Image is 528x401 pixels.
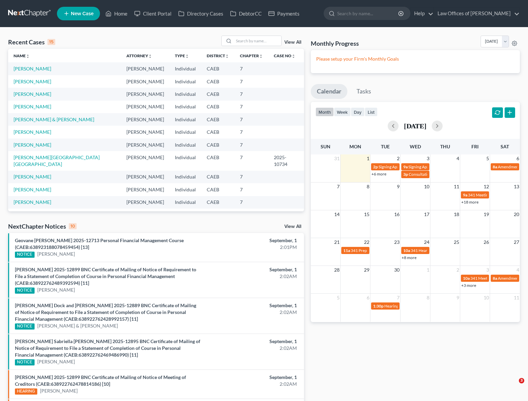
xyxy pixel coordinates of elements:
span: 19 [483,210,490,218]
i: unfold_more [26,54,30,58]
td: [PERSON_NAME] [121,209,169,221]
td: 7 [235,113,268,126]
span: Amendments: [498,164,523,169]
h2: [DATE] [404,122,426,129]
span: Fri [471,144,479,149]
a: Typeunfold_more [175,53,189,58]
a: Client Portal [131,7,175,20]
span: 8a [493,164,497,169]
a: +8 more [402,255,417,260]
a: [PERSON_NAME] Dock and [PERSON_NAME] 2025-12889 BNC Certificate of Mailing of Notice of Requireme... [15,302,196,322]
iframe: Intercom live chat [505,378,521,394]
div: NOTICE [15,323,35,330]
span: Amendments: [498,276,523,281]
span: 12 [483,183,490,191]
span: 7 [396,294,400,302]
span: 3 [486,266,490,274]
span: 30 [393,266,400,274]
div: September, 1 [207,338,297,345]
span: 2 [456,266,460,274]
span: 22 [363,238,370,246]
span: 3 [519,378,524,383]
span: 11 [453,183,460,191]
td: CAEB [201,171,235,183]
span: 16 [393,210,400,218]
a: Directory Cases [175,7,227,20]
span: 18 [453,210,460,218]
span: Sat [501,144,509,149]
a: [PERSON_NAME] Sabriella [PERSON_NAME] 2025-12895 BNC Certificate of Mailing of Notice of Requirem... [15,338,200,358]
td: CAEB [201,196,235,209]
span: 14 [333,210,340,218]
span: Signing Appointment for [PERSON_NAME] [379,164,454,169]
span: 10a [463,276,470,281]
td: CAEB [201,126,235,138]
a: Calendar [311,84,347,99]
a: [PERSON_NAME] [37,251,75,257]
span: 9a [463,192,467,197]
a: [PERSON_NAME] [37,287,75,293]
span: 31 [333,154,340,163]
span: New Case [71,11,94,16]
span: 24 [423,238,430,246]
span: 26 [483,238,490,246]
span: 17 [423,210,430,218]
a: +6 more [371,171,386,176]
div: 2:02AM [207,309,297,316]
div: 10 [69,223,77,229]
td: [PERSON_NAME] [121,88,169,100]
a: View All [284,40,301,45]
span: 21 [333,238,340,246]
td: 7 [235,151,268,170]
span: 3 [426,154,430,163]
span: 9 [396,183,400,191]
span: 29 [363,266,370,274]
span: 5 [336,294,340,302]
div: NOTICE [15,252,35,258]
td: Individual [169,62,201,75]
span: 7 [336,183,340,191]
td: CAEB [201,113,235,126]
a: [PERSON_NAME] [14,142,51,148]
span: Hearing for [PERSON_NAME] & [PERSON_NAME] [384,303,473,309]
td: 7 [235,88,268,100]
a: [PERSON_NAME] [14,174,51,180]
span: 9a [403,164,408,169]
td: Individual [169,209,201,221]
a: +18 more [461,199,479,205]
a: [PERSON_NAME] 2025-12899 BNC Certificate of Mailing of Notice of Meeting of Creditors (CAEB:63892... [15,374,186,387]
span: 10 [423,183,430,191]
td: [PERSON_NAME] [121,183,169,196]
a: [PERSON_NAME] [14,129,51,135]
a: [PERSON_NAME] [37,358,75,365]
a: [PERSON_NAME] & [PERSON_NAME] [14,117,94,122]
span: Signing Appointment for [PERSON_NAME] [408,164,484,169]
a: [PERSON_NAME] [14,91,51,97]
td: CAEB [201,151,235,170]
span: Sun [321,144,330,149]
td: Individual [169,88,201,100]
div: 2:02AM [207,345,297,352]
td: 7 [235,183,268,196]
a: Geovane [PERSON_NAME] 2025-12713 Personal Financial Management Course (CAEB:638923188078459454) [13] [15,237,184,250]
div: 2:02AM [207,273,297,280]
div: NOTICE [15,288,35,294]
td: 7 [235,62,268,75]
div: September, 1 [207,374,297,381]
span: 1 [366,154,370,163]
a: Payments [265,7,303,20]
td: CAEB [201,209,235,221]
a: [PERSON_NAME] [14,104,51,109]
div: 2:01PM [207,244,297,251]
td: Individual [169,75,201,88]
a: Attorneyunfold_more [126,53,152,58]
td: [PERSON_NAME] [121,113,169,126]
span: 25 [453,238,460,246]
td: [PERSON_NAME] [121,196,169,209]
div: September, 1 [207,302,297,309]
div: September, 1 [207,266,297,273]
td: CAEB [201,139,235,151]
a: Case Nounfold_more [274,53,296,58]
i: unfold_more [291,54,296,58]
span: 1:30p [373,303,384,309]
